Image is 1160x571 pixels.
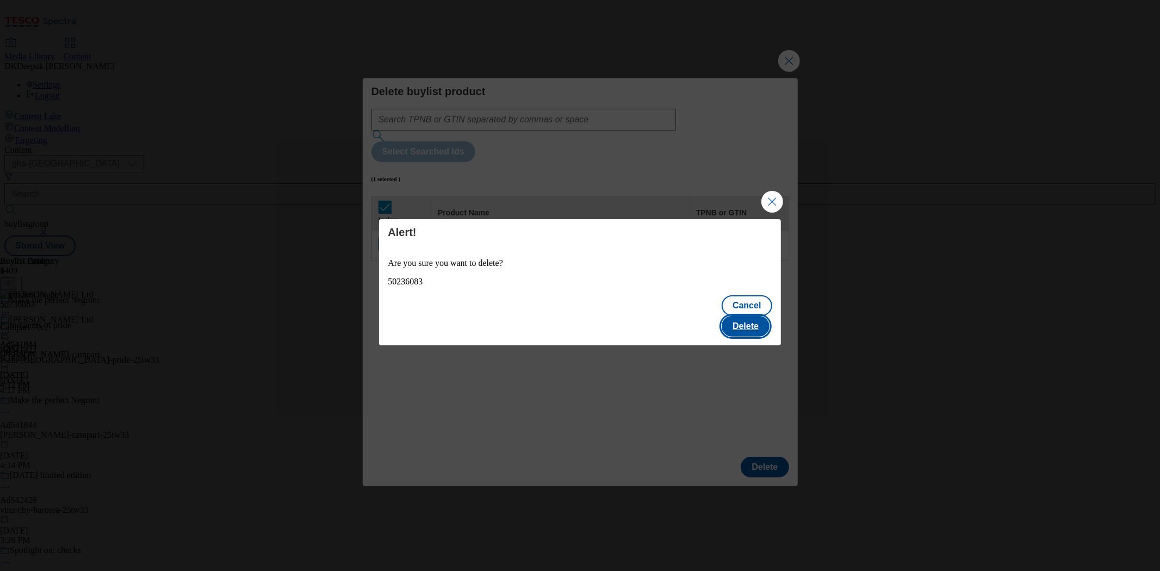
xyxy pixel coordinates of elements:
[722,295,772,316] button: Cancel
[388,277,772,287] div: 50236083
[761,191,783,213] button: Close Modal
[379,219,780,345] div: Modal
[388,226,772,239] h4: Alert!
[388,258,772,268] p: Are you sure you want to delete?
[722,316,770,337] button: Delete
